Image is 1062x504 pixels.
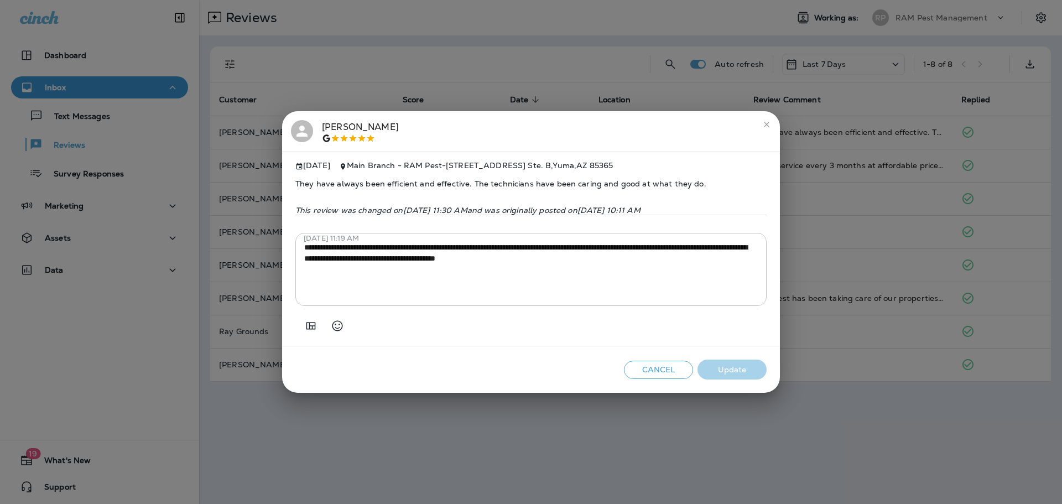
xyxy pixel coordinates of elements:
p: This review was changed on [DATE] 11:30 AM [295,206,767,215]
button: close [758,116,775,133]
button: Cancel [624,361,693,379]
span: and was originally posted on [DATE] 10:11 AM [467,205,641,215]
span: Main Branch - RAM Pest - [STREET_ADDRESS] Ste. B , Yuma , AZ 85365 [347,160,613,170]
button: Add in a premade template [300,315,322,337]
button: Select an emoji [326,315,348,337]
span: They have always been efficient and effective. The technicians have been caring and good at what ... [295,170,767,197]
span: [DATE] [295,161,330,170]
div: [PERSON_NAME] [322,120,399,143]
